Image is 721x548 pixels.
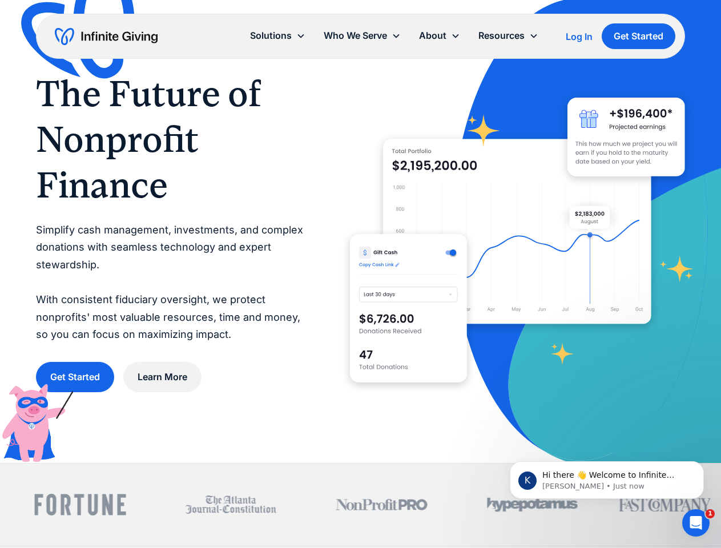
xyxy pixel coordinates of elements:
a: Log In [566,30,593,43]
div: About [419,28,446,43]
div: Who We Serve [315,23,410,48]
p: Simplify cash management, investments, and complex donations with seamless technology and expert ... [36,221,304,344]
div: Resources [469,23,547,48]
div: Solutions [241,23,315,48]
iframe: Intercom notifications message [493,437,721,517]
div: Log In [566,32,593,41]
div: Solutions [250,28,292,43]
div: Resources [478,28,525,43]
a: home [55,27,158,46]
a: Get Started [36,362,114,392]
iframe: Intercom live chat [682,509,710,537]
span: 1 [706,509,715,518]
img: nonprofit donation platform [383,139,651,324]
h1: The Future of Nonprofit Finance [36,71,304,208]
img: fundraising star [660,256,694,282]
a: Get Started [602,23,675,49]
div: Who We Serve [324,28,387,43]
a: Learn More [123,362,202,392]
div: About [410,23,469,48]
img: donation software for nonprofits [350,234,467,382]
